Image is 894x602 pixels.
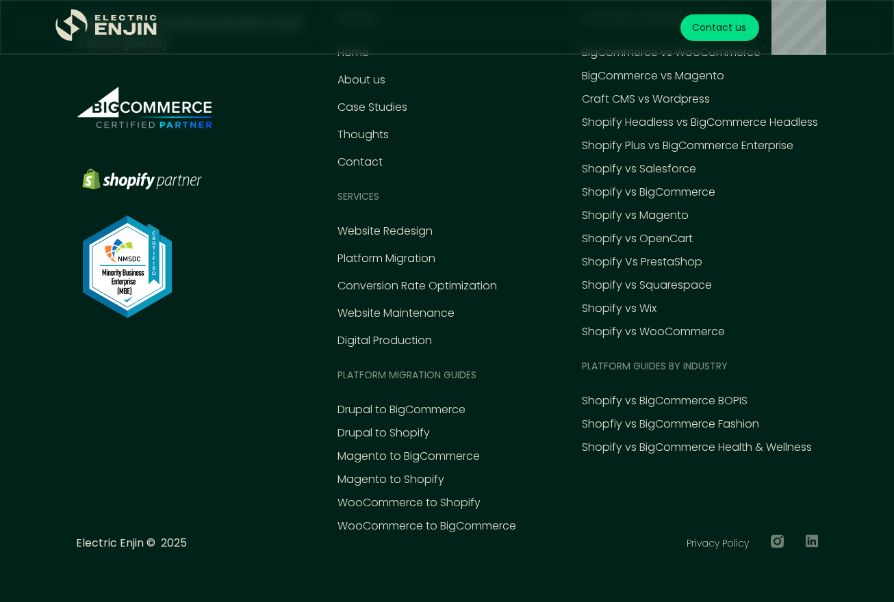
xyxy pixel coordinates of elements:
[337,127,389,143] a: Thoughts
[582,359,728,374] div: Platform guides by industry
[337,448,480,464] a: Magento to BigCommerce
[337,72,385,88] a: About us
[337,368,476,382] div: Platform MIGRATION Guides
[582,161,696,177] a: Shopify vs Salesforce
[582,68,724,84] a: BigCommerce vs Magento
[582,277,712,293] a: Shopify vs Squarespace
[337,425,430,441] a: Drupal to Shopify
[582,207,689,224] a: Shopify vs Magento
[337,99,407,116] a: Case Studies
[55,9,158,47] a: home
[337,154,383,170] a: Contact
[337,250,435,267] a: Platform Migration
[582,393,748,409] a: Shopify vs BigCommerce BOPIS
[582,324,725,340] a: Shopify vs WooCommerce
[582,91,710,107] a: Craft CMS vs Wordpress
[337,189,379,204] div: Services
[337,495,481,511] a: WooCommerce to Shopify
[582,184,715,200] a: Shopify vs BigCommerce
[687,536,749,551] a: Privacy Policy
[337,402,465,418] a: Drupal to BigCommerce
[337,332,432,349] a: Digital Production
[582,231,693,247] a: Shopify vs OpenCart
[582,439,812,456] a: Shopify vs BigCommerce Health & Wellness
[337,471,444,488] a: Magento to Shopify
[582,416,759,432] a: Shopfiy vs BigCommerce Fashion
[337,223,433,239] a: Website Redesign
[692,21,746,35] div: Contact us
[337,278,497,294] a: Conversion Rate Optimization
[680,14,759,41] a: Contact us
[582,114,818,131] a: Shopify Headless vs BigCommerce Headless
[76,535,187,551] p: Electric Enjin © 2025
[337,518,516,534] a: WooCommerce to BigCommerce
[337,305,455,322] a: Website Maintenance
[582,254,702,270] a: Shopify Vs PrestaShop
[582,300,656,317] a: Shopify vs Wix
[582,138,793,154] a: Shopify Plus vs BigCommerce Enterprise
